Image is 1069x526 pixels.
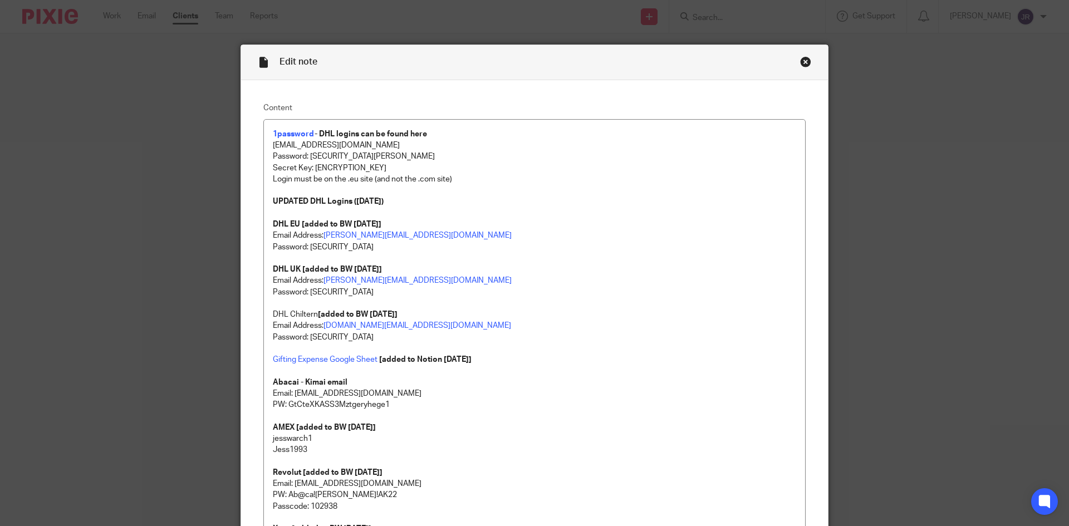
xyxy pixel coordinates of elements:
label: Content [263,102,806,114]
a: [PERSON_NAME][EMAIL_ADDRESS][DOMAIN_NAME] [323,277,512,284]
p: Email Address: [273,230,796,241]
p: Password: [SECURITY_DATA] [273,242,796,253]
strong: [added to Notion [DATE]] [379,356,472,363]
p: [EMAIL_ADDRESS][DOMAIN_NAME] [273,140,796,151]
strong: DHL UK [273,266,301,273]
p: PW: Ab@ca![PERSON_NAME]!AK22 [273,489,796,500]
p: Email: [EMAIL_ADDRESS][DOMAIN_NAME] [273,388,796,399]
p: Password: [SECURITY_DATA][PERSON_NAME] [273,151,796,162]
p: Email Address: Password: [SECURITY_DATA] DHL Chiltern Email Address: [273,275,796,331]
a: 1password [273,130,315,138]
strong: AMEX [added to BW [DATE]] [273,424,376,431]
strong: Revolut [added to BW [DATE]] [273,469,383,476]
strong: [added to BW [DATE]] [318,311,398,318]
div: Close this dialog window [800,56,811,67]
strong: Abacai - Kimai email [273,378,347,386]
a: [DOMAIN_NAME][EMAIL_ADDRESS][DOMAIN_NAME] [323,322,511,330]
p: Jess1993 [273,444,796,455]
span: Edit note [279,57,317,66]
p: jesswarch1 [273,433,796,444]
p: Email: [EMAIL_ADDRESS][DOMAIN_NAME] [273,467,796,490]
a: [PERSON_NAME][EMAIL_ADDRESS][DOMAIN_NAME] [323,232,512,239]
strong: [added to BW [DATE]] [302,266,382,273]
p: Secret Key: [ENCRYPTION_KEY] [273,163,796,174]
strong: UPDATED DHL Logins ([DATE]) [273,198,384,205]
p: Passcode: 102938 [273,501,796,512]
strong: DHL EU [added to BW [DATE]] [273,220,381,228]
strong: - DHL logins can be found here [315,130,427,138]
p: PW: GtCteXKASS3Mztgeryhege1 [273,399,796,410]
p: Password: [SECURITY_DATA] [273,332,796,343]
p: Login must be on the .eu site (and not the .com site) [273,174,796,185]
a: Gifting Expense Google Sheet [273,356,377,363]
